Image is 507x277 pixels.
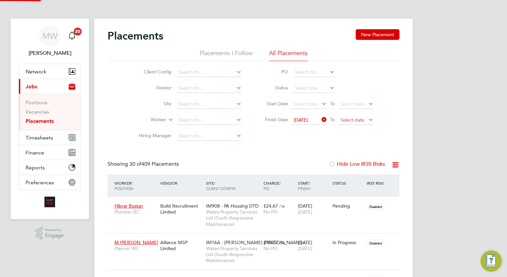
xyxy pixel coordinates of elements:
[114,245,157,251] span: Planner WC
[129,161,179,167] span: 409 Placements
[331,177,365,189] div: Status
[26,164,45,171] span: Reports
[159,200,204,218] div: Build Recruitment Limited
[19,175,81,190] button: Preferences
[108,29,163,43] h2: Placements
[258,101,288,107] label: Start Date
[19,130,81,145] button: Timesheets
[294,117,308,123] span: [DATE]
[296,236,331,255] div: [DATE]
[206,209,260,227] span: Wates Property Services Ltd (South Responsive Maintenance)
[19,49,81,57] span: Megan Westlotorn
[26,149,44,156] span: Finance
[204,177,262,194] div: Site
[19,94,81,130] div: Jobs
[159,236,204,255] div: Alliance MSP Limited
[128,117,166,123] label: Worker
[19,145,81,160] button: Finance
[26,135,53,141] span: Timesheets
[113,199,399,205] a: Hibrar BostanPlumber BCBuild Recruitment LimitedIM90B - PA Housing DTDWates Property Services Ltd...
[113,177,159,194] div: Worker
[263,209,278,215] span: No PO
[328,99,337,108] span: To
[176,68,242,77] input: Search for...
[340,117,364,123] span: Select date
[108,161,180,168] div: Showing
[298,245,312,251] span: [DATE]
[356,29,399,40] button: New Placement
[293,84,335,93] input: Select one
[279,240,285,245] span: / hr
[480,250,502,272] button: Engage Resource Center
[262,177,296,194] div: Charge
[176,116,242,125] input: Search for...
[133,101,172,107] label: Site
[45,227,64,233] span: Powered by
[114,180,133,191] span: / Position
[113,236,399,241] a: M [PERSON_NAME]Planner WCAlliance MSP LimitedIM16A - [PERSON_NAME] [PERSON_NAME] -…Wates Property...
[45,233,64,238] span: Engage
[176,132,242,141] input: Search for...
[298,209,312,215] span: [DATE]
[26,118,54,124] a: Placements
[258,85,288,91] label: Status
[26,109,49,115] a: Vacancies
[294,101,318,107] span: Select date
[26,179,54,186] span: Preferences
[263,245,278,251] span: No PO
[19,79,81,94] button: Jobs
[129,161,141,167] span: 30 of
[26,99,47,106] a: Positions
[19,160,81,175] button: Reports
[176,84,242,93] input: Search for...
[42,32,57,40] span: MW
[206,203,258,209] span: IM90B - PA Housing DTD
[114,203,143,209] span: Hibrar Bostan
[19,197,81,207] a: Go to home page
[332,203,364,209] div: Pending
[26,83,37,90] span: Jobs
[114,209,157,215] span: Plumber BC
[258,69,288,75] label: PO
[279,204,285,209] span: / hr
[44,197,55,207] img: alliancemsp-logo-retina.png
[206,239,309,245] span: IM16A - [PERSON_NAME] [PERSON_NAME] -…
[328,115,337,124] span: To
[26,68,46,75] span: Network
[296,177,331,194] div: Start
[367,239,385,247] span: Disabled
[263,203,278,209] span: £24.67
[65,25,79,46] a: 20
[74,28,82,36] span: 20
[269,49,308,61] li: All Placements
[298,180,311,191] span: / Finish
[263,180,281,191] span: / PO
[332,239,364,245] div: In Progress
[293,68,335,77] input: Search for...
[36,227,64,240] a: Powered byEngage
[19,64,81,79] button: Network
[365,177,388,189] div: IR35 Risk
[133,69,172,75] label: Client Config
[329,161,385,167] label: Hide Low IR35 Risks
[159,177,204,189] div: Vendor
[263,239,278,245] span: £18.77
[206,180,236,191] span: / Client Config
[114,239,158,245] span: M [PERSON_NAME]
[133,133,172,138] label: Hiring Manager
[176,100,242,109] input: Search for...
[206,245,260,264] span: Wates Property Services Ltd (South Responsive Maintenance)
[340,101,364,107] span: Select date
[296,200,331,218] div: [DATE]
[133,85,172,91] label: Vendor
[19,25,81,57] a: MW[PERSON_NAME]
[200,49,253,61] li: Placements I Follow
[367,202,385,211] span: Disabled
[11,19,89,219] nav: Main navigation
[258,117,288,123] label: Finish Date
